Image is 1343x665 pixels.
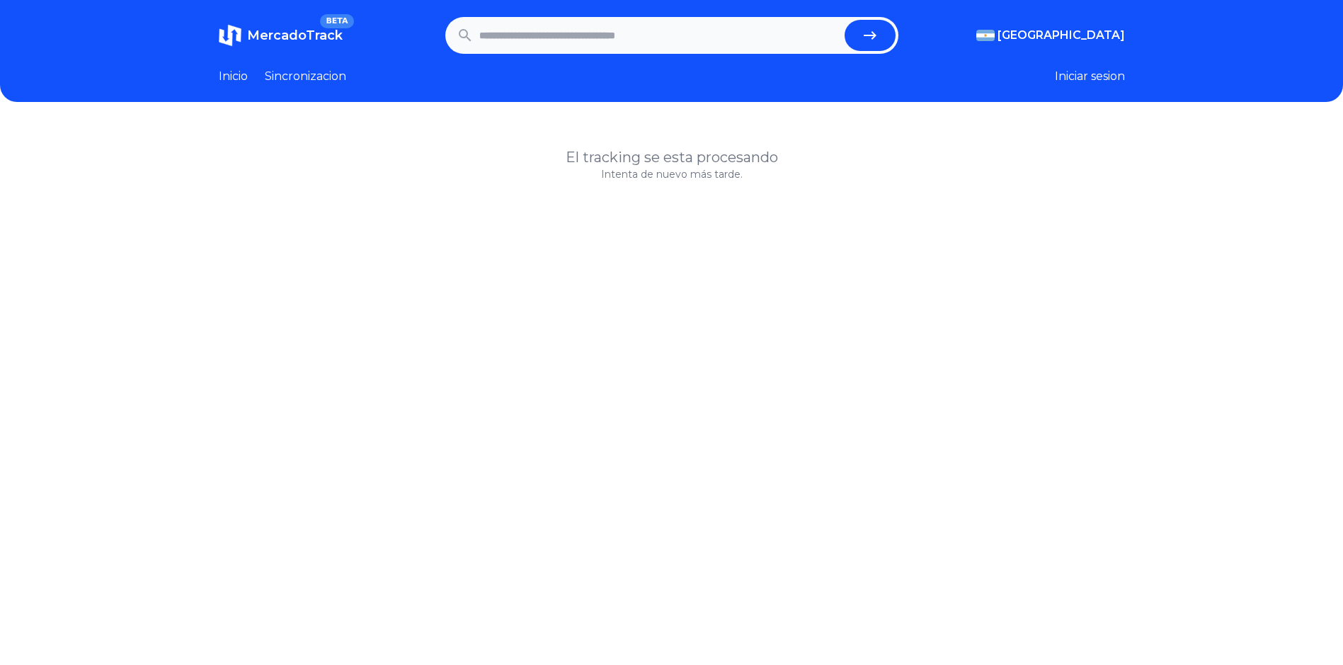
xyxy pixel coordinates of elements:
[320,14,353,28] span: BETA
[1055,68,1125,85] button: Iniciar sesion
[998,27,1125,44] span: [GEOGRAPHIC_DATA]
[265,68,346,85] a: Sincronizacion
[219,68,248,85] a: Inicio
[976,30,995,41] img: Argentina
[219,167,1125,181] p: Intenta de nuevo más tarde.
[219,147,1125,167] h1: El tracking se esta procesando
[219,24,343,47] a: MercadoTrackBETA
[247,28,343,43] span: MercadoTrack
[219,24,241,47] img: MercadoTrack
[976,27,1125,44] button: [GEOGRAPHIC_DATA]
